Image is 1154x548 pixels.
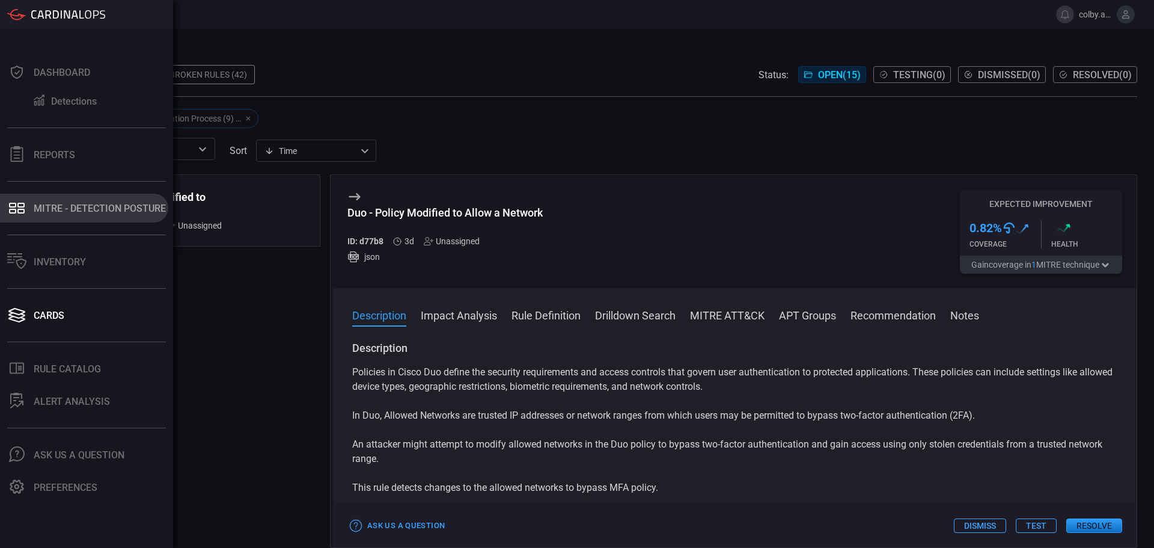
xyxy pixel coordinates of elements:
div: Cards [34,310,64,321]
p: An attacker might attempt to modify allowed networks in the Duo policy to bypass two-factor authe... [352,437,1117,466]
button: Drilldown Search [595,307,676,322]
button: Open [194,141,211,158]
div: Inventory [34,256,86,268]
h3: Description [352,341,1117,356]
div: Time [264,145,357,157]
button: Testing(0) [873,66,951,83]
div: Coverage [969,240,1041,248]
span: Status: [759,69,789,81]
button: Dismissed(0) [958,66,1046,83]
button: Notes [950,307,979,322]
button: Ask Us a Question [347,517,448,535]
span: Testing ( 0 ) [893,69,945,81]
span: Sep 21, 2025 6:52 AM [405,236,414,246]
div: Unassigned [166,221,222,230]
span: Resolved ( 0 ) [1073,69,1132,81]
div: Reports [34,149,75,161]
div: Ask Us A Question [34,449,124,461]
div: json [347,251,543,263]
button: Dismiss [954,519,1006,533]
button: Rule Definition [511,307,581,322]
span: Dismissed ( 0 ) [978,69,1040,81]
h3: 0.82 % [969,221,1002,235]
button: MITRE ATT&CK [690,307,765,322]
label: sort [230,145,247,156]
p: Policies in Cisco Duo define the security requirements and access controls that govern user authe... [352,365,1117,394]
div: Broken Rules (42) [162,65,255,84]
div: Rule Catalog [34,363,101,375]
div: ALERT ANALYSIS [34,396,110,407]
span: colby.austin [1079,10,1112,19]
div: Unassigned [424,236,480,246]
div: Preferences [34,482,97,493]
div: Detections [51,96,97,107]
div: Health [1051,240,1123,248]
button: Resolve [1066,519,1122,533]
button: Test [1016,519,1057,533]
span: 1 [1031,260,1036,269]
div: Dashboard [34,67,90,78]
button: Recommendation [850,307,936,322]
h5: ID: d77b8 [347,236,383,246]
button: Description [352,307,406,322]
p: This rule detects changes to the allowed networks to bypass MFA policy. [352,481,1117,495]
button: Impact Analysis [421,307,497,322]
p: In Duo, Allowed Networks are trusted IP addresses or network ranges from which users may be permi... [352,408,1117,423]
button: APT Groups [779,307,836,322]
span: Open ( 15 ) [818,69,861,81]
button: Gaincoverage in1MITRE technique [960,256,1122,274]
div: Duo - Policy Modified to Allow a Network [347,206,543,219]
h5: Expected Improvement [960,199,1122,209]
button: Resolved(0) [1053,66,1137,83]
div: MITRE - Detection Posture [34,203,166,214]
button: Open(15) [798,66,866,83]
